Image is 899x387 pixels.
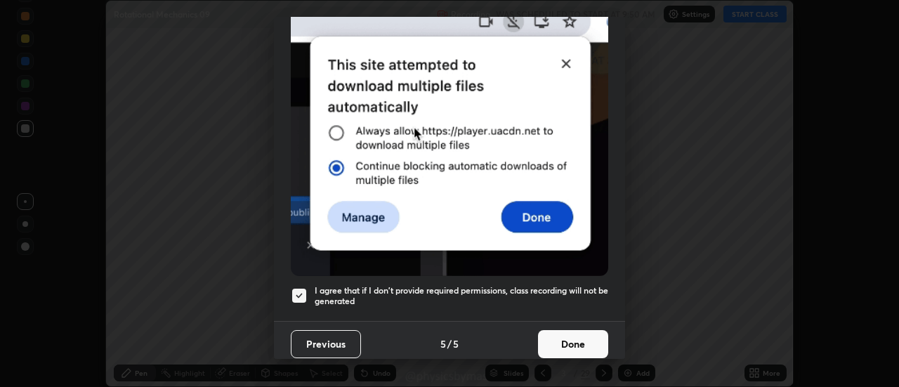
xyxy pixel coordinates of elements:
h4: 5 [440,336,446,351]
h4: / [447,336,452,351]
button: Previous [291,330,361,358]
h4: 5 [453,336,459,351]
h5: I agree that if I don't provide required permissions, class recording will not be generated [315,285,608,307]
button: Done [538,330,608,358]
